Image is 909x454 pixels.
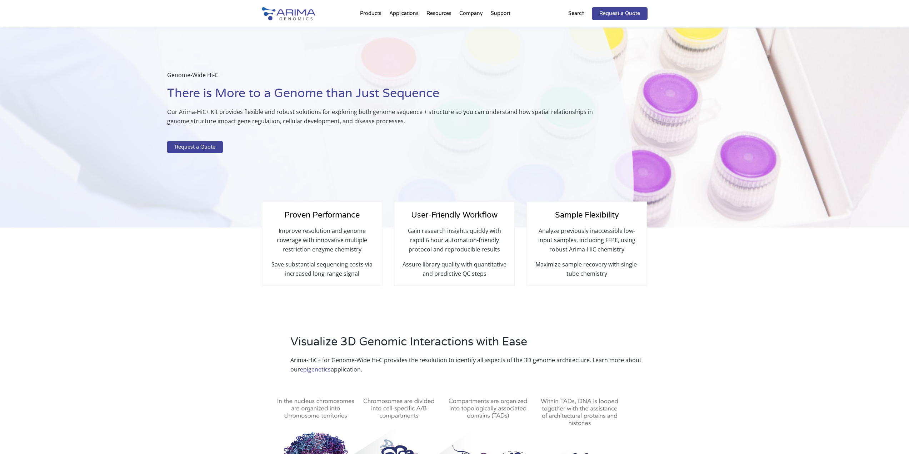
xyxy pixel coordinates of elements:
p: Improve resolution and genome coverage with innovative multiple restriction enzyme chemistry [270,226,375,260]
span: Proven Performance [284,210,360,220]
p: Genome-Wide Hi-C [167,70,598,85]
img: Arima-Genomics-logo [262,7,315,20]
p: Gain research insights quickly with rapid 6 hour automation-friendly protocol and reproducible re... [402,226,507,260]
p: Save substantial sequencing costs via increased long-range signal [270,260,375,278]
p: Analyze previously inaccessible low-input samples, including FFPE, using robust Arima-HiC chemistry [534,226,639,260]
a: Request a Quote [167,141,223,154]
a: Request a Quote [592,7,648,20]
a: epigenetics [300,365,331,373]
p: Our Arima-HiC+ Kit provides flexible and robust solutions for exploring both genome sequence + st... [167,107,598,131]
span: Sample Flexibility [555,210,619,220]
h2: Visualize 3D Genomic Interactions with Ease [290,334,648,355]
p: Assure library quality with quantitative and predictive QC steps [402,260,507,278]
p: Maximize sample recovery with single-tube chemistry [534,260,639,278]
h1: There is More to a Genome than Just Sequence [167,85,598,107]
p: Search [568,9,585,18]
p: Arima-HiC+ for Genome-Wide Hi-C provides the resolution to identify all aspects of the 3D genome ... [290,355,648,374]
span: User-Friendly Workflow [411,210,498,220]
